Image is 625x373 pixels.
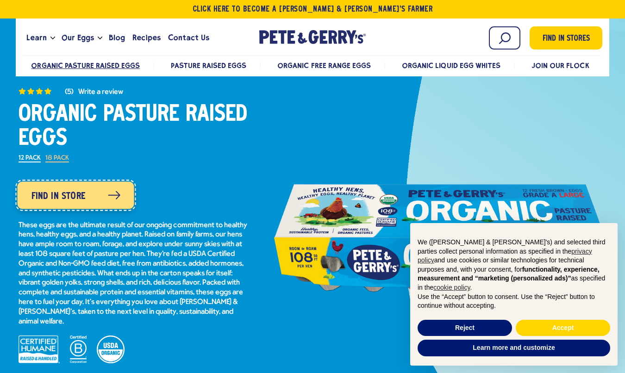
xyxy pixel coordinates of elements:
a: Contact Us [164,25,213,50]
a: Organic Free Range Eggs [277,61,370,70]
input: Search [489,26,520,50]
label: 18 Pack [45,155,69,162]
a: Join Our Flock [531,61,589,70]
a: Organic Liquid Egg Whites [402,61,500,70]
button: Reject [418,320,512,336]
button: Open the dropdown menu for Our Eggs [98,37,102,40]
nav: desktop product menu [23,55,603,75]
a: Our Eggs [58,25,98,50]
a: (5) 4.2 out of 5 stars. Read reviews for average rating value is 4.2 of 5. Read 5 Reviews Same pa... [19,86,250,96]
p: These eggs are the ultimate result of our ongoing commitment to healthy hens, healthy eggs, and a... [19,221,250,327]
p: We ([PERSON_NAME] & [PERSON_NAME]'s) and selected third parties collect personal information as s... [418,238,610,292]
a: Recipes [129,25,164,50]
label: 12 Pack [19,155,41,162]
span: Learn [26,32,47,44]
a: Learn [23,25,50,50]
button: Write a Review (opens pop-up) [78,88,123,96]
button: Learn more and customize [418,340,610,356]
span: Contact Us [168,32,209,44]
a: Find in Stores [530,26,602,50]
span: Recipes [132,32,161,44]
h1: Organic Pasture Raised Eggs [19,103,250,151]
a: Blog [105,25,129,50]
a: cookie policy [433,284,470,291]
span: Find in Store [31,189,86,204]
a: Pasture Raised Eggs [171,61,246,70]
p: Use the “Accept” button to consent. Use the “Reject” button to continue without accepting. [418,292,610,311]
span: Find in Stores [543,33,590,45]
a: Organic Pasture Raised Eggs [31,61,140,70]
button: Open the dropdown menu for Learn [50,37,55,40]
div: Notice [403,216,625,373]
button: Accept [516,320,610,336]
span: Our Eggs [62,32,94,44]
span: Blog [109,32,125,44]
a: Find in Store [18,181,134,209]
span: (5) [65,88,74,96]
